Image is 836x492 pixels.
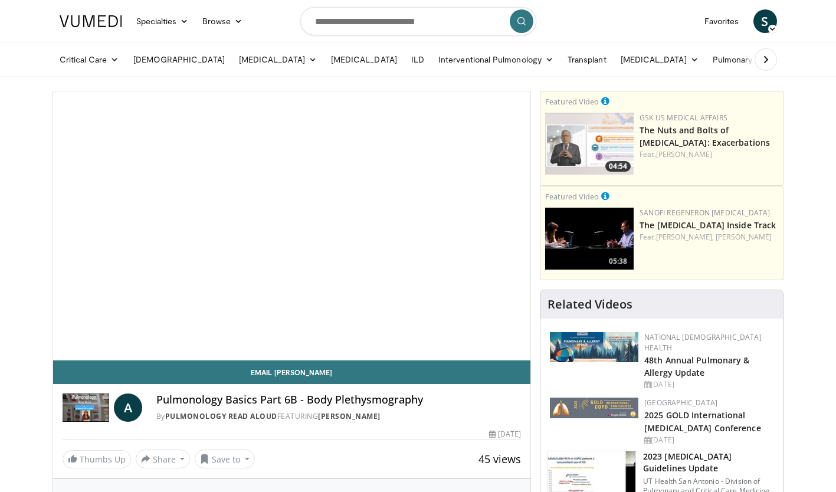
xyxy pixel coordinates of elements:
img: 115e3ffd-dfda-40a8-9c6e-2699a402c261.png.150x105_q85_crop-smart_upscale.png [545,113,634,175]
a: Pulmonology Read Aloud [165,411,277,421]
a: [PERSON_NAME] [716,232,772,242]
a: [PERSON_NAME] [656,149,712,159]
a: [DEMOGRAPHIC_DATA] [126,48,232,71]
span: 45 views [478,452,521,466]
div: [DATE] [644,379,773,390]
h3: 2023 [MEDICAL_DATA] Guidelines Update [643,451,776,474]
a: GSK US Medical Affairs [640,113,727,123]
a: Email [PERSON_NAME] [53,360,531,384]
a: Critical Care [53,48,126,71]
img: 64e8314d-0090-42e1-8885-f47de767bd23.png.150x105_q85_crop-smart_upscale.png [545,208,634,270]
a: Interventional Pulmonology [431,48,560,71]
a: Specialties [129,9,196,33]
a: The [MEDICAL_DATA] Inside Track [640,219,776,231]
a: 05:38 [545,208,634,270]
a: [GEOGRAPHIC_DATA] [644,398,717,408]
div: Feat. [640,232,778,242]
small: Featured Video [545,191,599,202]
a: Browse [195,9,250,33]
div: [DATE] [644,435,773,445]
a: The Nuts and Bolts of [MEDICAL_DATA]: Exacerbations [640,124,770,148]
a: Sanofi Regeneron [MEDICAL_DATA] [640,208,770,218]
h4: Related Videos [548,297,632,311]
a: [MEDICAL_DATA] [232,48,324,71]
a: Thumbs Up [63,450,131,468]
a: 2025 GOLD International [MEDICAL_DATA] Conference [644,409,761,433]
a: [PERSON_NAME], [656,232,714,242]
a: Pulmonary Infection [706,48,808,71]
input: Search topics, interventions [300,7,536,35]
a: A [114,393,142,422]
video-js: Video Player [53,91,531,360]
a: 48th Annual Pulmonary & Allergy Update [644,355,749,378]
img: 29f03053-4637-48fc-b8d3-cde88653f0ec.jpeg.150x105_q85_autocrop_double_scale_upscale_version-0.2.jpg [550,398,638,418]
small: Featured Video [545,96,599,107]
button: Share [136,450,191,468]
a: Favorites [697,9,746,33]
h4: Pulmonology Basics Part 6B - Body Plethysmography [156,393,521,406]
a: 04:54 [545,113,634,175]
a: National [DEMOGRAPHIC_DATA] Health [644,332,762,353]
a: [MEDICAL_DATA] [614,48,706,71]
a: ILD [404,48,431,71]
a: [PERSON_NAME] [318,411,381,421]
button: Save to [195,450,255,468]
div: Feat. [640,149,778,160]
img: Pulmonology Read Aloud [63,393,109,422]
img: b90f5d12-84c1-472e-b843-5cad6c7ef911.jpg.150x105_q85_autocrop_double_scale_upscale_version-0.2.jpg [550,332,638,362]
div: By FEATURING [156,411,521,422]
span: 04:54 [605,161,631,172]
a: [MEDICAL_DATA] [324,48,404,71]
span: 05:38 [605,256,631,267]
a: Transplant [560,48,614,71]
img: VuMedi Logo [60,15,122,27]
div: [DATE] [489,429,521,439]
a: S [753,9,777,33]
